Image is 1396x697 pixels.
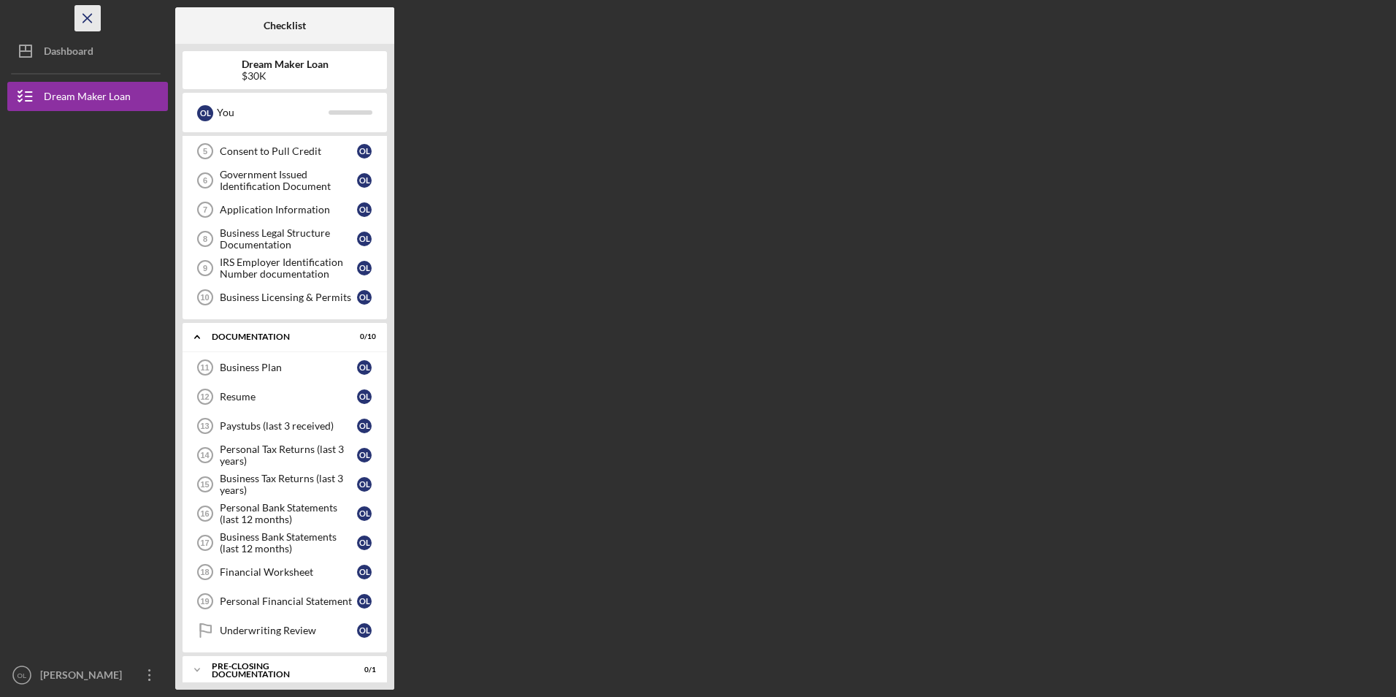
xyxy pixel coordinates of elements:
[220,473,357,496] div: Business Tax Returns (last 3 years)
[7,37,168,66] button: Dashboard
[200,568,209,576] tspan: 18
[220,391,357,403] div: Resume
[242,70,329,82] div: $30K
[220,595,357,607] div: Personal Financial Statement
[190,166,380,195] a: 6Government Issued Identification DocumentOL
[190,587,380,616] a: 19Personal Financial StatementOL
[220,625,357,636] div: Underwriting Review
[18,671,27,679] text: OL
[220,292,357,303] div: Business Licensing & Permits
[190,137,380,166] a: 5Consent to Pull CreditOL
[190,353,380,382] a: 11Business PlanOL
[357,477,372,492] div: O L
[200,363,209,372] tspan: 11
[350,332,376,341] div: 0 / 10
[350,666,376,674] div: 0 / 1
[220,145,357,157] div: Consent to Pull Credit
[220,169,357,192] div: Government Issued Identification Document
[220,420,357,432] div: Paystubs (last 3 received)
[37,660,131,693] div: [PERSON_NAME]
[212,332,340,341] div: Documentation
[357,202,372,217] div: O L
[357,144,372,159] div: O L
[190,411,380,441] a: 13Paystubs (last 3 received)OL
[220,566,357,578] div: Financial Worksheet
[190,195,380,224] a: 7Application InformationOL
[200,422,209,430] tspan: 13
[44,82,131,115] div: Dream Maker Loan
[357,536,372,550] div: O L
[190,382,380,411] a: 12ResumeOL
[357,419,372,433] div: O L
[220,204,357,216] div: Application Information
[190,470,380,499] a: 15Business Tax Returns (last 3 years)OL
[220,443,357,467] div: Personal Tax Returns (last 3 years)
[190,254,380,283] a: 9IRS Employer Identification Number documentationOL
[190,441,380,470] a: 14Personal Tax Returns (last 3 years)OL
[357,232,372,246] div: O L
[220,362,357,373] div: Business Plan
[190,616,380,645] a: Underwriting ReviewOL
[203,264,207,273] tspan: 9
[357,506,372,521] div: O L
[200,597,209,606] tspan: 19
[203,176,207,185] tspan: 6
[357,360,372,375] div: O L
[190,557,380,587] a: 18Financial WorksheetOL
[220,502,357,525] div: Personal Bank Statements (last 12 months)
[357,565,372,579] div: O L
[190,224,380,254] a: 8Business Legal Structure DocumentationOL
[217,100,329,125] div: You
[357,389,372,404] div: O L
[7,82,168,111] button: Dream Maker Loan
[357,594,372,609] div: O L
[200,293,209,302] tspan: 10
[264,20,306,31] b: Checklist
[220,256,357,280] div: IRS Employer Identification Number documentation
[7,660,168,690] button: OL[PERSON_NAME]
[357,623,372,638] div: O L
[242,58,329,70] b: Dream Maker Loan
[200,392,209,401] tspan: 12
[197,105,213,121] div: O L
[212,662,340,679] div: Pre-Closing Documentation
[203,205,207,214] tspan: 7
[200,480,209,489] tspan: 15
[357,448,372,462] div: O L
[203,147,207,156] tspan: 5
[44,37,93,69] div: Dashboard
[190,499,380,528] a: 16Personal Bank Statements (last 12 months)OL
[357,173,372,188] div: O L
[357,290,372,305] div: O L
[200,509,209,518] tspan: 16
[190,528,380,557] a: 17Business Bank Statements (last 12 months)OL
[220,227,357,251] div: Business Legal Structure Documentation
[200,451,210,460] tspan: 14
[200,538,209,547] tspan: 17
[220,531,357,555] div: Business Bank Statements (last 12 months)
[203,235,207,243] tspan: 8
[357,261,372,275] div: O L
[190,283,380,312] a: 10Business Licensing & PermitsOL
